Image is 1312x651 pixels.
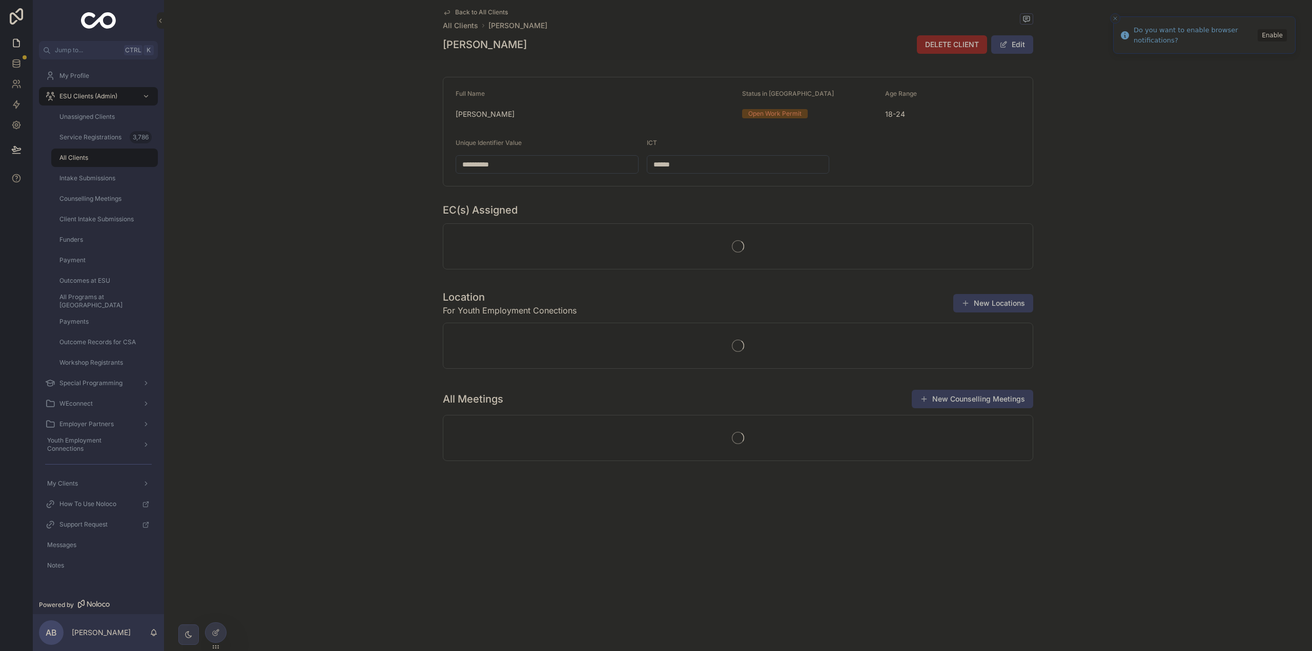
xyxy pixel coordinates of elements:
[456,139,522,146] span: Unique Identifier Value
[59,359,123,367] span: Workshop Registrants
[72,627,131,638] p: [PERSON_NAME]
[925,39,979,50] span: DELETE CLIENT
[1110,13,1120,24] button: Close toast
[59,293,148,309] span: All Programs at [GEOGRAPHIC_DATA]
[488,20,547,31] a: [PERSON_NAME]
[39,474,158,493] a: My Clients
[647,139,657,146] span: ICT
[51,190,158,208] a: Counselling Meetings
[55,46,120,54] span: Jump to...
[81,12,116,29] img: App logo
[51,210,158,228] a: Client Intake Submissions
[47,479,78,488] span: My Clients
[443,304,577,317] span: For Youth Employment Conections
[51,128,158,146] a: Service Registrations3,786
[59,318,89,326] span: Payments
[51,108,158,126] a: Unassigned Clients
[443,203,518,217] h1: EC(s) Assigned
[39,41,158,59] button: Jump to...CtrlK
[59,379,122,387] span: Special Programming
[124,45,142,55] span: Ctrl
[748,109,802,118] div: Open Work Permit
[59,215,134,223] span: Client Intake Submissions
[51,292,158,310] a: All Programs at [GEOGRAPHIC_DATA]
[47,436,134,453] span: Youth Employment Connections
[59,400,93,408] span: WEconnect
[912,390,1033,408] button: New Counselling Meetings
[39,374,158,392] a: Special Programming
[51,230,158,249] a: Funders
[59,338,136,346] span: Outcome Records for CSA
[59,133,121,141] span: Service Registrations
[456,109,734,119] span: [PERSON_NAME]
[443,392,503,406] h1: All Meetings
[39,536,158,554] a: Messages
[59,420,114,428] span: Employer Partners
[1258,29,1287,41] button: Enable
[39,435,158,454] a: Youth Employment Connections
[59,195,121,203] span: Counselling Meetings
[39,556,158,575] a: Notes
[39,415,158,433] a: Employer Partners
[443,290,577,304] h1: Location
[59,277,110,285] span: Outcomes at ESU
[456,90,485,97] span: Full Name
[39,601,74,609] span: Powered by
[59,256,86,264] span: Payment
[59,92,117,100] span: ESU Clients (Admin)
[443,37,527,52] h1: [PERSON_NAME]
[1134,25,1255,45] div: Do you want to enable browser notifications?
[991,35,1033,54] button: Edit
[51,149,158,167] a: All Clients
[59,500,116,508] span: How To Use Noloco
[59,154,88,162] span: All Clients
[51,333,158,351] a: Outcome Records for CSA
[443,20,478,31] a: All Clients
[443,8,508,16] a: Back to All Clients
[885,90,917,97] span: Age Range
[33,596,164,614] a: Powered by
[39,495,158,513] a: How To Use Noloco
[47,561,64,570] span: Notes
[130,131,152,143] div: 3,786
[39,515,158,534] a: Support Request
[953,294,1033,312] button: New Locations
[39,394,158,413] a: WEconnect
[46,626,57,639] span: AB
[145,46,153,54] span: K
[51,251,158,269] a: Payment
[59,236,83,244] span: Funders
[917,35,987,54] button: DELETE CLIENT
[47,541,76,549] span: Messages
[742,90,834,97] span: Status in [GEOGRAPHIC_DATA]
[51,312,158,331] a: Payments
[39,87,158,106] a: ESU Clients (Admin)
[885,109,1020,119] span: 18-24
[59,113,115,121] span: Unassigned Clients
[59,174,115,182] span: Intake Submissions
[33,59,164,588] div: scrollable content
[51,353,158,372] a: Workshop Registrants
[455,8,508,16] span: Back to All Clients
[51,271,158,290] a: Outcomes at ESU
[59,520,108,529] span: Support Request
[59,72,89,80] span: My Profile
[51,169,158,187] a: Intake Submissions
[39,67,158,85] a: My Profile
